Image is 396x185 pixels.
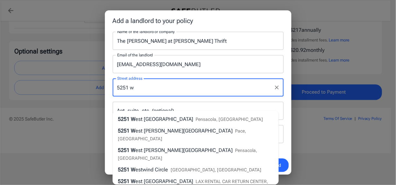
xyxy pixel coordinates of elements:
span: W [131,128,135,134]
span: Pensacola, [GEOGRAPHIC_DATA] [118,148,257,161]
span: est [PERSON_NAME][GEOGRAPHIC_DATA] [135,128,233,134]
span: W [131,178,135,184]
h2: Add a landlord to your policy [105,10,291,31]
span: Pensacola, [GEOGRAPHIC_DATA] [196,117,263,122]
span: estwind Circle [135,167,168,173]
span: W [131,116,135,122]
span: 5251 [118,178,130,184]
span: est [GEOGRAPHIC_DATA] [135,178,193,184]
span: 5251 W [118,147,135,153]
span: 5251 W [118,167,135,173]
span: est [GEOGRAPHIC_DATA] [135,116,193,122]
span: 5251 [118,116,130,122]
label: Email of the landlord [117,52,153,58]
span: est [PERSON_NAME][GEOGRAPHIC_DATA] [135,147,233,153]
button: Clear [272,83,281,92]
span: [GEOGRAPHIC_DATA], [GEOGRAPHIC_DATA] [171,167,262,172]
label: Street address [117,75,142,81]
span: Pace, [GEOGRAPHIC_DATA] [118,128,246,141]
label: Name of the landlord or company [117,29,175,34]
span: 5251 [118,128,130,134]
